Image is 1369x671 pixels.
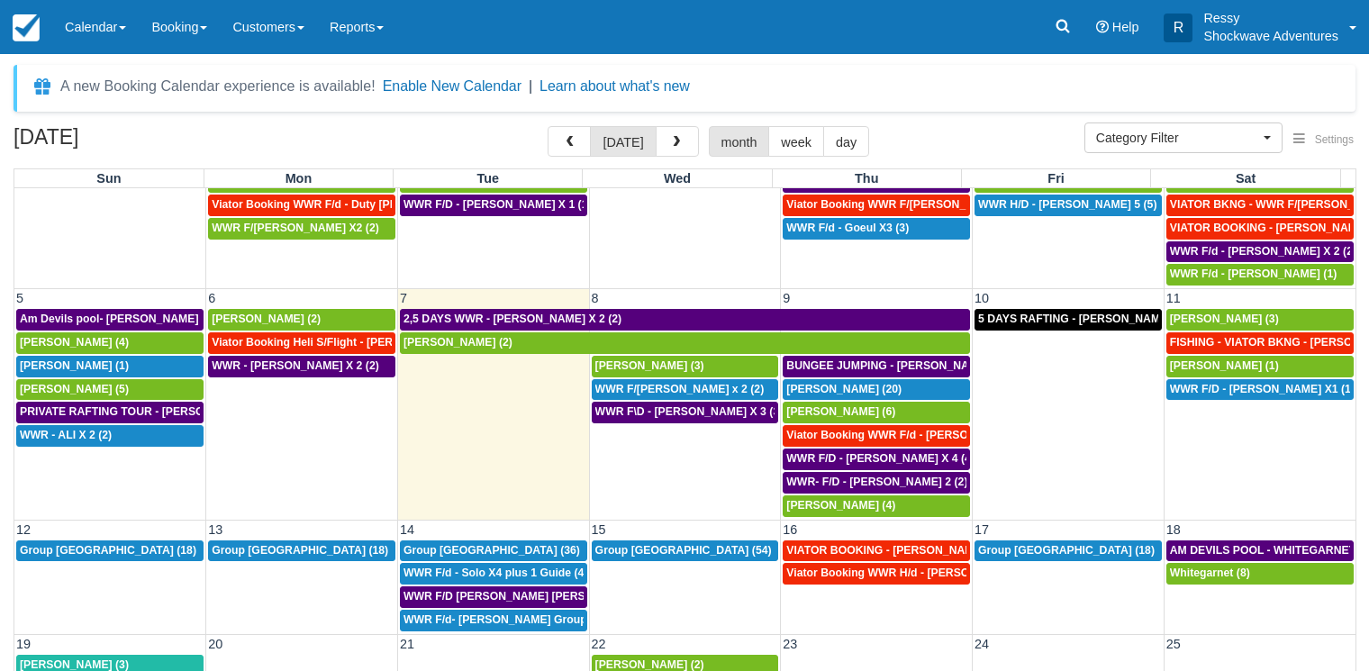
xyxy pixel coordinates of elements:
[403,590,728,603] span: WWR F/D [PERSON_NAME] [PERSON_NAME] GROVVE X2 (1)
[400,332,970,354] a: [PERSON_NAME] (2)
[16,356,204,377] a: [PERSON_NAME] (1)
[768,126,824,157] button: week
[1166,563,1354,585] a: Whitegarnet (8)
[208,332,395,354] a: Viator Booking Heli S/Flight - [PERSON_NAME] X 1 (1)
[973,522,991,537] span: 17
[592,379,779,401] a: WWR F/[PERSON_NAME] x 2 (2)
[212,544,388,557] span: Group [GEOGRAPHIC_DATA] (18)
[783,195,970,216] a: Viator Booking WWR F/[PERSON_NAME] X 2 (2)
[786,429,1147,441] span: Viator Booking WWR F/d - [PERSON_NAME] [PERSON_NAME] X2 (2)
[1166,309,1354,331] a: [PERSON_NAME] (3)
[786,198,1038,211] span: Viator Booking WWR F/[PERSON_NAME] X 2 (2)
[783,218,970,240] a: WWR F/d - Goeul X3 (3)
[383,77,521,95] button: Enable New Calendar
[206,637,224,651] span: 20
[20,336,129,349] span: [PERSON_NAME] (4)
[786,499,895,512] span: [PERSON_NAME] (4)
[709,126,770,157] button: month
[20,383,129,395] span: [PERSON_NAME] (5)
[781,522,799,537] span: 16
[20,429,112,441] span: WWR - ALI X 2 (2)
[14,637,32,651] span: 19
[1170,245,1356,258] span: WWR F/d - [PERSON_NAME] X 2 (2)
[20,544,196,557] span: Group [GEOGRAPHIC_DATA] (18)
[14,291,25,305] span: 5
[783,425,970,447] a: Viator Booking WWR F/d - [PERSON_NAME] [PERSON_NAME] X2 (2)
[1096,21,1109,33] i: Help
[208,309,395,331] a: [PERSON_NAME] (2)
[595,658,704,671] span: [PERSON_NAME] (2)
[398,637,416,651] span: 21
[403,313,621,325] span: 2,5 DAYS WWR - [PERSON_NAME] X 2 (2)
[1166,356,1354,377] a: [PERSON_NAME] (1)
[539,78,690,94] a: Learn about what's new
[975,309,1162,331] a: 5 DAYS RAFTING - [PERSON_NAME] X 2 (4)
[1165,637,1183,651] span: 25
[783,379,970,401] a: [PERSON_NAME] (20)
[1166,195,1354,216] a: VIATOR BKNG - WWR F/[PERSON_NAME] 3 (3)
[973,291,991,305] span: 10
[595,405,784,418] span: WWR F\D - [PERSON_NAME] X 3 (3)
[786,567,1056,579] span: Viator Booking WWR H/d - [PERSON_NAME] X 4 (4)
[1047,171,1064,186] span: Fri
[1166,332,1354,354] a: FISHING - VIATOR BKNG - [PERSON_NAME] 2 (2)
[783,495,970,517] a: [PERSON_NAME] (4)
[783,540,970,562] a: VIATOR BOOKING - [PERSON_NAME] X 4 (4)
[1170,313,1279,325] span: [PERSON_NAME] (3)
[1283,127,1364,153] button: Settings
[208,195,395,216] a: Viator Booking WWR F/d - Duty [PERSON_NAME] 2 (2)
[400,610,587,631] a: WWR F/d- [PERSON_NAME] Group X 30 (30)
[786,383,902,395] span: [PERSON_NAME] (20)
[973,637,991,651] span: 24
[786,476,967,488] span: WWR- F/D - [PERSON_NAME] 2 (2)
[590,637,608,651] span: 22
[786,452,975,465] span: WWR F/D - [PERSON_NAME] X 4 (4)
[786,544,1021,557] span: VIATOR BOOKING - [PERSON_NAME] X 4 (4)
[208,540,395,562] a: Group [GEOGRAPHIC_DATA] (18)
[206,291,217,305] span: 6
[592,402,779,423] a: WWR F\D - [PERSON_NAME] X 3 (3)
[398,522,416,537] span: 14
[1236,171,1256,186] span: Sat
[403,544,580,557] span: Group [GEOGRAPHIC_DATA] (36)
[20,359,129,372] span: [PERSON_NAME] (1)
[212,198,497,211] span: Viator Booking WWR F/d - Duty [PERSON_NAME] 2 (2)
[212,359,379,372] span: WWR - [PERSON_NAME] X 2 (2)
[16,309,204,331] a: Am Devils pool- [PERSON_NAME] X 2 (2)
[1166,218,1354,240] a: VIATOR BOOKING - [PERSON_NAME] 2 (2)
[975,540,1162,562] a: Group [GEOGRAPHIC_DATA] (18)
[1166,241,1354,263] a: WWR F/d - [PERSON_NAME] X 2 (2)
[14,522,32,537] span: 12
[978,313,1207,325] span: 5 DAYS RAFTING - [PERSON_NAME] X 2 (4)
[13,14,40,41] img: checkfront-main-nav-mini-logo.png
[786,222,909,234] span: WWR F/d - Goeul X3 (3)
[1164,14,1192,42] div: R
[1170,359,1279,372] span: [PERSON_NAME] (1)
[595,359,704,372] span: [PERSON_NAME] (3)
[1096,129,1259,147] span: Category Filter
[592,356,779,377] a: [PERSON_NAME] (3)
[16,540,204,562] a: Group [GEOGRAPHIC_DATA] (18)
[783,449,970,470] a: WWR F/D - [PERSON_NAME] X 4 (4)
[212,313,321,325] span: [PERSON_NAME] (2)
[783,402,970,423] a: [PERSON_NAME] (6)
[590,126,656,157] button: [DATE]
[20,405,290,418] span: PRIVATE RAFTING TOUR - [PERSON_NAME] X 5 (5)
[590,522,608,537] span: 15
[1165,291,1183,305] span: 11
[783,472,970,494] a: WWR- F/D - [PERSON_NAME] 2 (2)
[208,218,395,240] a: WWR F/[PERSON_NAME] X2 (2)
[1203,9,1338,27] p: Ressy
[1170,267,1337,280] span: WWR F/d - [PERSON_NAME] (1)
[16,379,204,401] a: [PERSON_NAME] (5)
[398,291,409,305] span: 7
[208,356,395,377] a: WWR - [PERSON_NAME] X 2 (2)
[1170,383,1355,395] span: WWR F/D - [PERSON_NAME] X1 (1)
[20,313,235,325] span: Am Devils pool- [PERSON_NAME] X 2 (2)
[592,540,779,562] a: Group [GEOGRAPHIC_DATA] (54)
[1203,27,1338,45] p: Shockwave Adventures
[1166,379,1354,401] a: WWR F/D - [PERSON_NAME] X1 (1)
[786,405,895,418] span: [PERSON_NAME] (6)
[1166,540,1354,562] a: AM DEVILS POOL - WHITEGARNET X4 (4)
[786,359,1015,372] span: BUNGEE JUMPING - [PERSON_NAME] 2 (2)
